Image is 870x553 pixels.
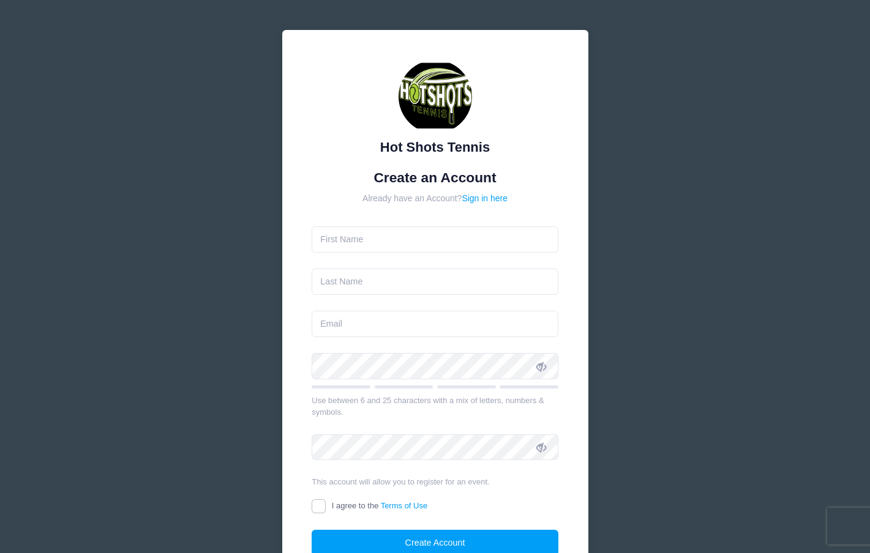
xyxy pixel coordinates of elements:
img: Hot Shots Tennis [399,60,472,133]
a: Sign in here [462,193,508,203]
input: I agree to theTerms of Use [312,499,326,513]
h1: Create an Account [312,169,558,186]
input: Email [312,311,558,337]
div: Already have an Account? [312,192,558,205]
span: I agree to the [332,501,427,510]
a: Terms of Use [381,501,428,510]
div: Hot Shots Tennis [312,137,558,157]
input: First Name [312,226,558,253]
div: This account will allow you to register for an event. [312,476,558,488]
div: Use between 6 and 25 characters with a mix of letters, numbers & symbols. [312,395,558,418]
input: Last Name [312,269,558,295]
